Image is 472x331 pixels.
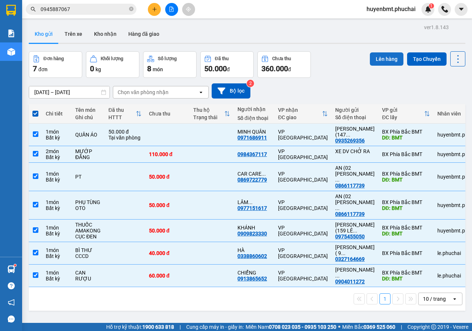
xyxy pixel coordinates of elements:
span: notification [8,299,15,306]
span: | [180,323,181,331]
button: Tạo Chuyến [407,52,447,66]
img: warehouse-icon [7,48,15,56]
span: huyenbmt.phuchai [361,4,421,14]
span: copyright [431,324,436,330]
div: Chưa thu [272,56,291,61]
div: CHIỂNG [237,270,271,276]
div: AN (02 HOÀNG MINH THẢO) [335,165,375,183]
div: 1 món [46,270,68,276]
button: Đã thu50.000đ [200,51,254,78]
div: VP [GEOGRAPHIC_DATA] [278,129,328,141]
div: Đã thu [215,56,229,61]
span: 1 [430,3,433,8]
div: CỤC ĐEN [75,234,101,239]
span: Cung cấp máy in - giấy in: [186,323,244,331]
div: DĐ: BMT [382,135,430,141]
div: CAR CARE PRO [237,171,271,177]
div: MINH QUÂN [73,24,148,33]
div: BX Phía Bắc BMT [6,6,68,24]
div: 50.000 đ [149,174,186,180]
div: BX Phía Bắc BMT [382,270,430,276]
div: DĐ: BMT [382,276,430,282]
button: Lên hàng [370,52,403,66]
svg: open [452,296,458,302]
button: file-add [165,3,178,16]
div: 1 món [46,171,68,177]
div: Bất kỳ [46,177,68,183]
div: 60.000 đ [149,273,186,279]
button: plus [148,3,161,16]
span: ... [341,250,346,256]
div: 0913865652 [237,276,267,282]
span: ... [346,132,350,138]
div: PT [75,174,101,180]
div: Khối lượng [101,56,123,61]
div: DĐ: BMT [382,205,430,211]
span: ... [335,273,340,279]
span: ⚪️ [338,325,340,328]
input: Tìm tên, số ĐT hoặc mã đơn [41,5,128,13]
div: DĐ: BMT [382,177,430,183]
span: search [31,7,36,12]
th: Toggle SortBy [274,104,332,124]
div: BX Phía Bắc BMT [382,151,430,157]
div: PHỤ TÙNG OTO [75,199,101,211]
div: XE DV CHỞ RA [335,148,375,154]
span: đơn [38,66,48,72]
div: ĐC giao [278,114,322,120]
div: Trạng thái [193,114,224,120]
img: icon-new-feature [425,6,431,13]
span: 50.000 [204,64,227,73]
div: QUÁCH THỊ BĂNG( 9 NGUYỄN DUY TRINH) [335,244,375,256]
span: 360.000 [261,64,288,73]
div: BX Phía Bắc BMT [382,225,430,231]
div: Tại văn phòng [108,135,142,141]
div: 110.000 đ [149,151,186,157]
span: file-add [169,7,174,12]
div: VP [GEOGRAPHIC_DATA] [278,199,328,211]
div: BX Phía Bắc BMT [382,171,430,177]
span: ... [248,199,253,205]
div: Đơn hàng [44,56,64,61]
img: phone-icon [441,6,448,13]
div: [PERSON_NAME](147 [PERSON_NAME]) [6,24,68,51]
div: Đã thu [108,107,136,113]
img: warehouse-icon [7,265,15,273]
div: CCCD [75,253,101,259]
span: message [8,316,15,323]
div: 0869722779 [237,177,267,183]
div: BX Phía Bắc BMT [382,129,430,135]
span: Miền Bắc [342,323,395,331]
svg: open [198,89,204,95]
div: Tên món [75,107,101,113]
div: Bất kỳ [46,276,68,282]
div: Bất kỳ [46,253,68,259]
span: 7 [33,64,37,73]
div: 0327164669 [335,256,365,262]
div: VP gửi [382,107,424,113]
span: ... [335,177,340,183]
div: 0338860602 [237,253,267,259]
div: 10 / trang [423,295,446,303]
span: question-circle [8,282,15,289]
div: VP [GEOGRAPHIC_DATA] [278,247,328,259]
span: Nhận: [73,7,91,15]
div: 50.000 đ [149,202,186,208]
button: Hàng đã giao [122,25,165,43]
span: 0 [90,64,94,73]
div: 0909823330 [237,231,267,237]
div: 1 món [46,129,68,135]
button: Chưa thu360.000đ [257,51,311,78]
div: Người nhận [237,106,271,112]
div: 50.000 đ [108,129,142,135]
div: HÀ [237,247,271,253]
div: 0971686911 [73,33,148,43]
div: BX Phía Bắc BMT [382,250,430,256]
span: kg [96,66,101,72]
div: 40.000 đ [149,250,186,256]
div: THUỐC AMAKONG [75,222,101,234]
div: BÌ THƯ [75,247,101,253]
div: 1 món [46,199,68,205]
div: Bất kỳ [46,231,68,237]
button: Kho gửi [29,25,59,43]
